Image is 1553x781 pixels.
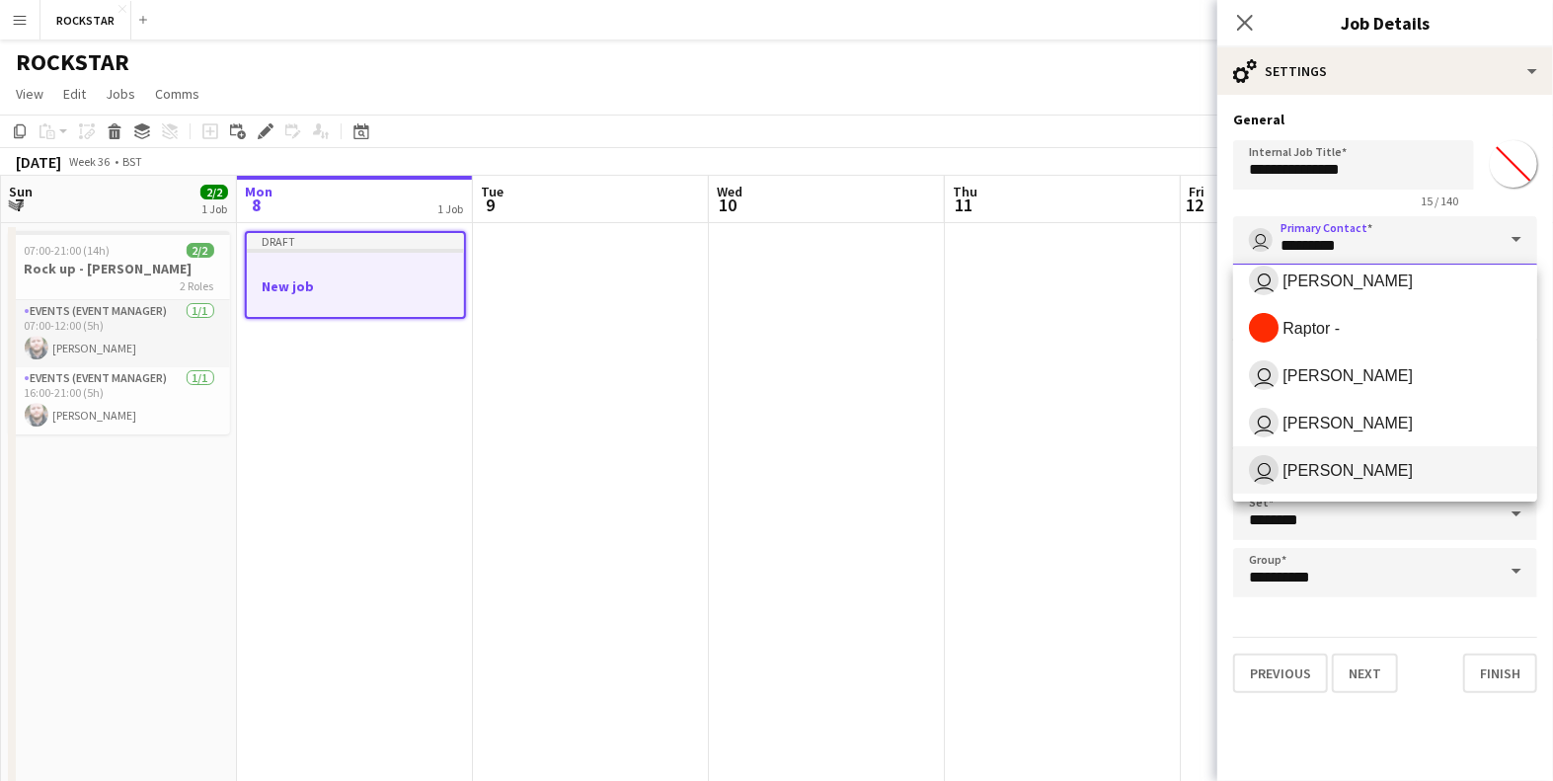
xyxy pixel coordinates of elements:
[9,367,230,434] app-card-role: Events (Event Manager)1/116:00-21:00 (5h)[PERSON_NAME]
[9,183,33,200] span: Sun
[16,152,61,172] div: [DATE]
[8,81,51,107] a: View
[245,231,466,319] app-job-card: DraftNew job
[55,81,94,107] a: Edit
[16,47,129,77] h1: ROCKSTAR
[200,185,228,199] span: 2/2
[9,231,230,434] app-job-card: 07:00-21:00 (14h)2/2Rock up - [PERSON_NAME]2 RolesEvents (Event Manager)1/107:00-12:00 (5h)[PERSO...
[1463,654,1537,693] button: Finish
[65,154,115,169] span: Week 36
[181,278,214,293] span: 2 Roles
[1233,654,1328,693] button: Previous
[953,183,977,200] span: Thu
[6,194,33,216] span: 7
[1282,414,1413,432] span: [PERSON_NAME]
[1186,194,1204,216] span: 12
[1282,461,1413,480] span: [PERSON_NAME]
[106,85,135,103] span: Jobs
[147,81,207,107] a: Comms
[63,85,86,103] span: Edit
[16,85,43,103] span: View
[155,85,199,103] span: Comms
[242,194,272,216] span: 8
[1189,183,1204,200] span: Fri
[481,183,504,200] span: Tue
[1217,10,1553,36] h3: Job Details
[9,300,230,367] app-card-role: Events (Event Manager)1/107:00-12:00 (5h)[PERSON_NAME]
[40,1,131,39] button: ROCKSTAR
[98,81,143,107] a: Jobs
[245,183,272,200] span: Mon
[717,183,742,200] span: Wed
[1233,111,1537,128] h3: General
[1282,366,1413,385] span: [PERSON_NAME]
[187,243,214,258] span: 2/2
[478,194,504,216] span: 9
[247,233,464,249] div: Draft
[1217,47,1553,95] div: Settings
[1282,319,1340,338] span: Raptor -
[9,260,230,277] h3: Rock up - [PERSON_NAME]
[1332,654,1398,693] button: Next
[1282,272,1413,290] span: [PERSON_NAME]
[437,201,463,216] div: 1 Job
[247,277,464,295] h3: New job
[714,194,742,216] span: 10
[25,243,111,258] span: 07:00-21:00 (14h)
[1405,194,1474,208] span: 15 / 140
[122,154,142,169] div: BST
[950,194,977,216] span: 11
[201,201,227,216] div: 1 Job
